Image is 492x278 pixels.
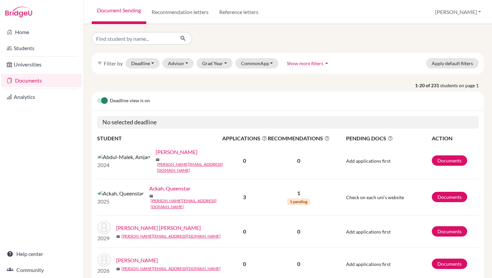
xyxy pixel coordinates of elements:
button: CommonApp [235,58,279,68]
button: Apply default filters [426,58,479,68]
span: mail [149,194,153,198]
a: [PERSON_NAME][EMAIL_ADDRESS][DOMAIN_NAME] [121,266,221,272]
p: 1 [268,189,330,197]
p: 0 [268,228,330,236]
img: Ackah, Queenstar [97,189,144,197]
span: Show more filters [287,60,323,66]
span: RECOMMENDATIONS [268,134,330,142]
b: 0 [243,157,246,164]
a: [PERSON_NAME] [PERSON_NAME] [116,224,201,232]
a: Documents [432,259,467,269]
button: Deadline [126,58,160,68]
span: Filter by [104,60,123,66]
span: mail [116,267,120,271]
span: Check on each uni's website [346,194,404,200]
a: Documents [432,192,467,202]
span: 1 pending [287,198,310,205]
th: STUDENT [97,134,222,143]
a: Students [1,41,82,55]
img: Bridge-U [5,7,32,17]
a: Documents [432,155,467,166]
a: [PERSON_NAME][EMAIL_ADDRESS][DOMAIN_NAME] [157,161,227,173]
a: Home [1,25,82,39]
input: Find student by name... [92,32,175,45]
a: Help center [1,247,82,261]
i: filter_list [97,60,102,66]
span: mail [116,235,120,239]
i: arrow_drop_up [323,60,330,66]
a: Universities [1,58,82,71]
span: PENDING DOCS [346,134,431,142]
b: 3 [243,194,246,200]
p: 2026 [97,267,111,275]
span: Add applications first [346,158,391,164]
a: [PERSON_NAME] [156,148,197,156]
span: APPLICATIONS [222,134,267,142]
span: students on page 1 [440,82,484,89]
a: Ackah, Queenstar [149,184,190,192]
th: ACTION [431,134,479,143]
b: 0 [243,228,246,235]
button: Advisor [162,58,194,68]
p: 2024 [97,161,150,169]
button: [PERSON_NAME] [432,6,484,18]
span: mail [156,158,160,162]
strong: 1-20 of 231 [415,82,440,89]
img: Adetona, Jasmine Oyinkansola [97,253,111,267]
button: Show more filtersarrow_drop_up [281,58,336,68]
span: Add applications first [346,229,391,235]
p: 2029 [97,234,111,242]
a: Documents [1,74,82,87]
a: Community [1,263,82,277]
button: Grad Year [196,58,233,68]
a: [PERSON_NAME][EMAIL_ADDRESS][DOMAIN_NAME] [151,198,227,210]
a: Analytics [1,90,82,104]
img: Abdul-Malek, Amjad [97,153,150,161]
h5: No selected deadline [97,116,479,129]
span: Deadline view is on [110,97,150,105]
a: [PERSON_NAME][EMAIL_ADDRESS][DOMAIN_NAME] [121,233,221,239]
a: Documents [432,226,467,237]
span: Add applications first [346,261,391,267]
p: 0 [268,260,330,268]
a: [PERSON_NAME] [116,256,158,264]
img: Adetola, Samuel Leslie Adelani Malik [97,221,111,234]
b: 0 [243,261,246,267]
p: 0 [268,157,330,165]
p: 2025 [97,197,144,205]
